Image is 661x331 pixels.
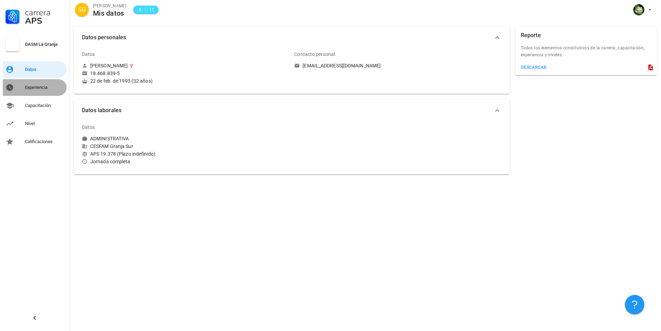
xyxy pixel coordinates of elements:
div: DASM La Granja [25,42,64,47]
a: Calificaciones [3,133,67,150]
div: [PERSON_NAME] [90,63,128,69]
div: Contacto personal [294,46,335,63]
div: Mis datos [93,9,126,17]
div: avatar [633,4,644,15]
div: ADMINISTRATIVA [90,135,129,142]
div: Datos [25,67,64,72]
button: Datos personales [74,26,510,49]
span: 11 [149,6,154,13]
a: Nivel [3,115,67,132]
div: Datos [82,119,95,135]
div: APS [25,17,64,25]
div: APS 19.378 (Plazo indefinido) [82,151,289,157]
div: Calificaciones [25,139,64,144]
div: [EMAIL_ADDRESS][DOMAIN_NAME] [303,63,381,69]
div: avatar [75,3,89,17]
div: 18.468.839-5 [90,70,120,76]
div: Nivel [25,121,64,126]
div: 22 de feb. de 1993 (32 años) [82,78,289,84]
span: E [137,6,143,13]
a: [EMAIL_ADDRESS][DOMAIN_NAME] [294,63,501,69]
div: Reporte [521,26,541,44]
div: Jornada completa [82,158,289,165]
div: Capacitación [25,103,64,108]
a: Experiencia [3,79,67,96]
div: Todos los elementos constitutivos de la carrera; capacitación, experiencia y niveles. [515,44,657,63]
span: Datos personales [82,33,493,42]
div: [PERSON_NAME] [93,2,126,9]
div: CESFAM Granja Sur [82,143,289,149]
div: Carrera [25,8,64,17]
div: descargar [521,65,547,70]
div: Experiencia [25,85,64,90]
button: descargar [518,63,550,72]
span: SG [78,3,86,17]
button: Datos laborales [74,99,510,122]
a: Capacitación [3,97,67,114]
div: Datos [82,46,95,63]
span: Datos laborales [82,106,493,115]
a: Datos [3,61,67,78]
